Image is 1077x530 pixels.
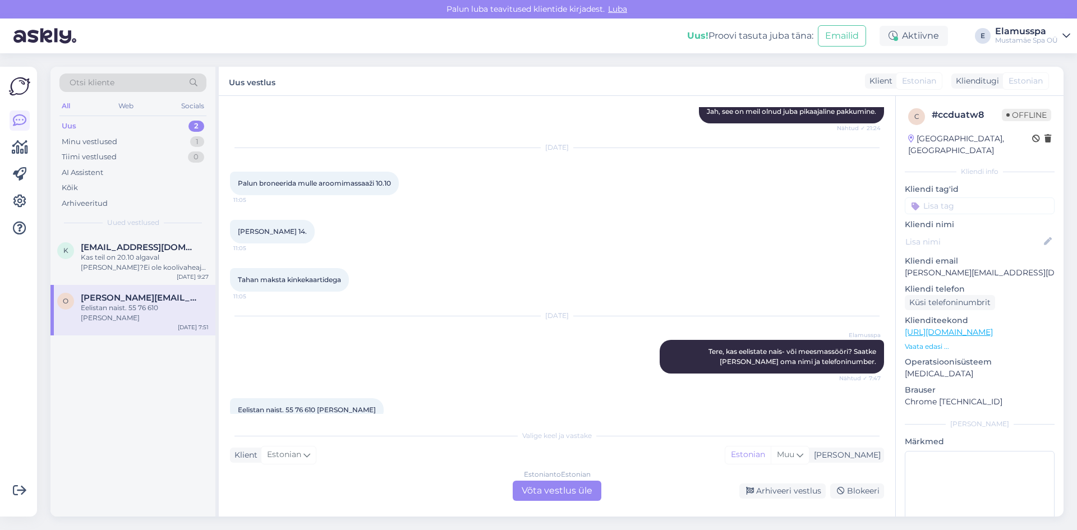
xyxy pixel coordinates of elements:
span: Offline [1002,109,1051,121]
div: E [975,28,991,44]
label: Uus vestlus [229,73,275,89]
p: Vaata edasi ... [905,342,1055,352]
span: o [63,297,68,305]
div: Klient [230,449,257,461]
span: 11:05 [233,244,275,252]
span: Tere, kas eelistate nais- või meesmassööri? Saatke [PERSON_NAME] oma nimi ja telefoninumber. [708,347,878,366]
div: Küsi telefoninumbrit [905,295,995,310]
p: [MEDICAL_DATA] [905,368,1055,380]
b: Uus! [687,30,708,41]
div: # ccduatw8 [932,108,1002,122]
span: olga.kosolapova.001@gmail.com [81,293,197,303]
span: Otsi kliente [70,77,114,89]
p: Kliendi email [905,255,1055,267]
div: Elamusspa [995,27,1058,36]
p: Märkmed [905,436,1055,448]
p: Kliendi tag'id [905,183,1055,195]
p: Kliendi nimi [905,219,1055,231]
p: [PERSON_NAME][EMAIL_ADDRESS][DOMAIN_NAME] [905,267,1055,279]
span: Elamusspa [839,331,881,339]
a: ElamusspaMustamäe Spa OÜ [995,27,1070,45]
div: Socials [179,99,206,113]
div: [DATE] 7:51 [178,323,209,331]
p: Chrome [TECHNICAL_ID] [905,396,1055,408]
div: Tiimi vestlused [62,151,117,163]
span: Nähtud ✓ 7:47 [839,374,881,382]
div: [GEOGRAPHIC_DATA], [GEOGRAPHIC_DATA] [908,133,1032,156]
span: [PERSON_NAME] 14. [238,227,307,236]
div: Eelistan naist. 55 76 610 [PERSON_NAME] [81,303,209,323]
div: Aktiivne [880,26,948,46]
div: Võta vestlus üle [513,481,601,501]
div: Arhiveeri vestlus [739,483,826,499]
p: Klienditeekond [905,315,1055,326]
div: Uus [62,121,76,132]
span: kaidi.hang@hotmail.com [81,242,197,252]
input: Lisa tag [905,197,1055,214]
span: Estonian [902,75,936,87]
div: Mustamäe Spa OÜ [995,36,1058,45]
div: 2 [188,121,204,132]
div: Kliendi info [905,167,1055,177]
span: Luba [605,4,630,14]
span: 11:05 [233,292,275,301]
div: Klient [865,75,892,87]
div: Minu vestlused [62,136,117,148]
input: Lisa nimi [905,236,1042,248]
div: Kas teil on 20.10 algaval [PERSON_NAME]?Ei ole koolivaheaja hinnad? [GEOGRAPHIC_DATA] [81,252,209,273]
div: [DATE] [230,142,884,153]
span: Muu [777,449,794,459]
a: [URL][DOMAIN_NAME] [905,327,993,337]
span: c [914,112,919,121]
div: Klienditugi [951,75,999,87]
div: 0 [188,151,204,163]
div: Arhiveeritud [62,198,108,209]
div: 1 [190,136,204,148]
div: [PERSON_NAME] [809,449,881,461]
img: Askly Logo [9,76,30,97]
div: [DATE] [230,311,884,321]
span: Tahan maksta kinkekaartidega [238,275,341,284]
p: Operatsioonisüsteem [905,356,1055,368]
div: AI Assistent [62,167,103,178]
span: Estonian [1009,75,1043,87]
div: [DATE] 9:27 [177,273,209,281]
span: 11:05 [233,196,275,204]
div: [PERSON_NAME] [905,419,1055,429]
p: Kliendi telefon [905,283,1055,295]
span: Nähtud ✓ 21:24 [837,124,881,132]
div: Kõik [62,182,78,193]
span: Palun broneerida mulle aroomimassaaži 10.10 [238,179,391,187]
div: Estonian to Estonian [524,469,591,480]
span: Estonian [267,449,301,461]
div: Estonian [725,446,771,463]
p: Brauser [905,384,1055,396]
button: Emailid [818,25,866,47]
div: Blokeeri [830,483,884,499]
div: Valige keel ja vastake [230,431,884,441]
div: Web [116,99,136,113]
div: All [59,99,72,113]
div: Proovi tasuta juba täna: [687,29,813,43]
span: k [63,246,68,255]
span: Eelistan naist. 55 76 610 [PERSON_NAME] [238,405,376,414]
span: Uued vestlused [107,218,159,228]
